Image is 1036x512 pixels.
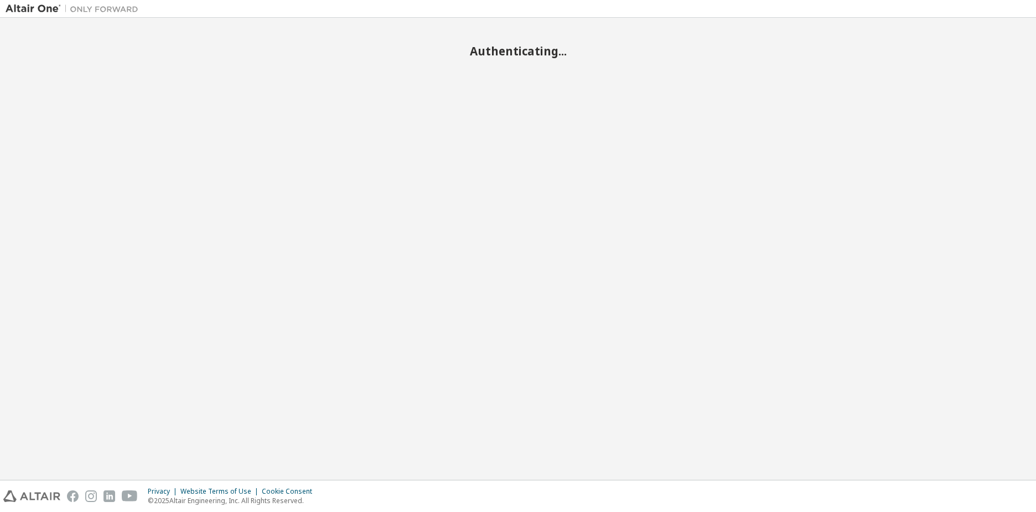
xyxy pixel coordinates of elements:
[262,487,319,496] div: Cookie Consent
[122,490,138,502] img: youtube.svg
[85,490,97,502] img: instagram.svg
[67,490,79,502] img: facebook.svg
[103,490,115,502] img: linkedin.svg
[3,490,60,502] img: altair_logo.svg
[180,487,262,496] div: Website Terms of Use
[148,496,319,505] p: © 2025 Altair Engineering, Inc. All Rights Reserved.
[148,487,180,496] div: Privacy
[6,3,144,14] img: Altair One
[6,44,1030,58] h2: Authenticating...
